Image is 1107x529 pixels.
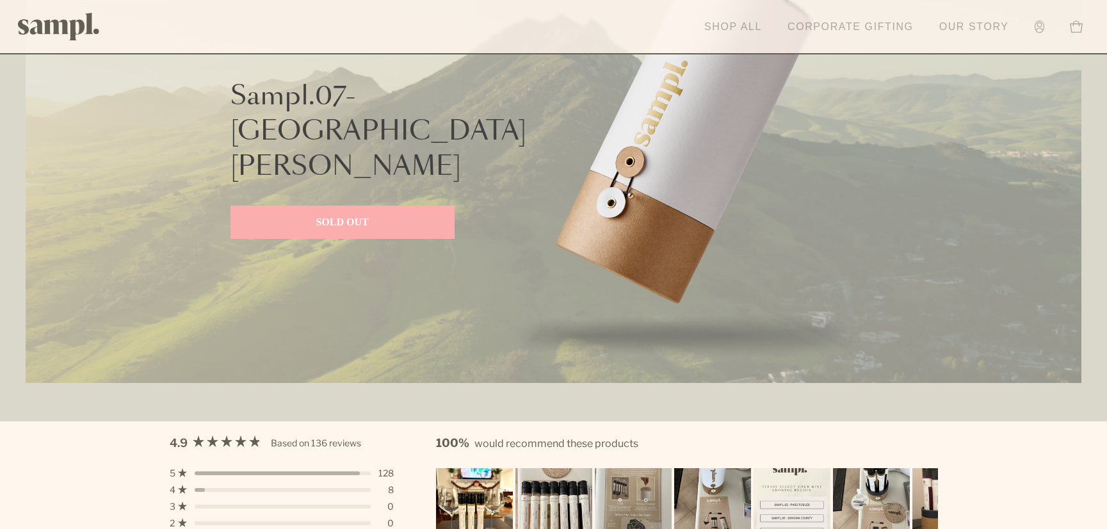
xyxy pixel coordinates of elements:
span: 2 [170,519,175,528]
div: 0 [378,519,394,528]
span: 4 [170,485,175,494]
img: Sampl logo [18,13,100,40]
p: Sampl.07- [230,79,527,115]
a: Our Story [933,13,1015,41]
a: Corporate Gifting [781,13,920,41]
a: SOLD OUT [230,206,455,239]
span: would recommend these products [474,437,638,450]
div: 8 [378,485,394,494]
div: 128 [378,469,394,478]
a: Shop All [698,13,768,41]
p: [GEOGRAPHIC_DATA][PERSON_NAME] [230,115,527,185]
span: 5 [170,469,175,478]
p: SOLD OUT [243,215,442,230]
span: 3 [170,502,175,511]
span: 4.9 [170,434,188,453]
strong: 100% [436,436,469,450]
div: Based on 136 reviews [271,436,361,450]
div: 0 [378,502,394,511]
